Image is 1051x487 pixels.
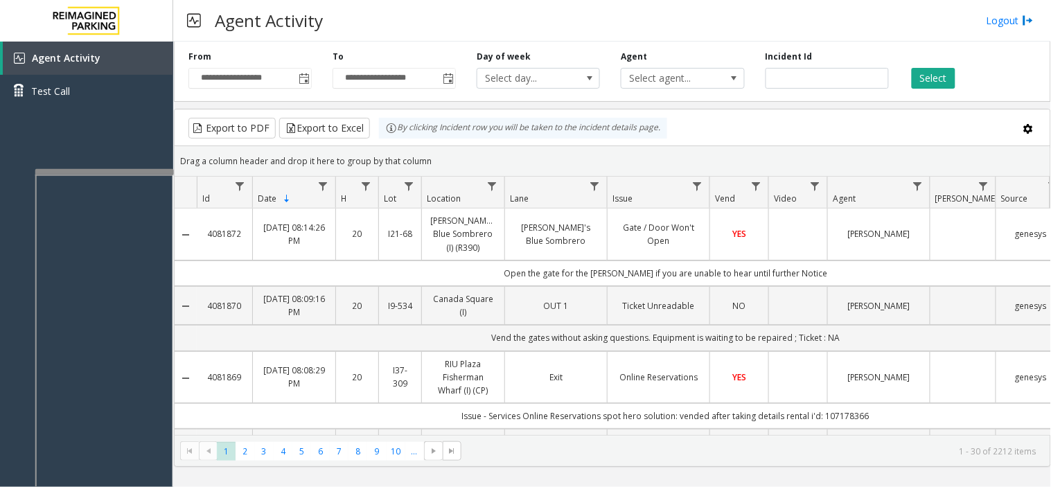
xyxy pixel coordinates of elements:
a: H Filter Menu [357,177,376,195]
span: Agent Activity [32,51,100,64]
a: I37-309 [387,364,413,390]
a: Parker Filter Menu [974,177,993,195]
a: Location Filter Menu [483,177,502,195]
a: [PERSON_NAME] [836,371,921,384]
span: Toggle popup [440,69,455,88]
a: NO [718,299,760,312]
span: Page 3 [255,442,274,461]
img: 'icon' [14,53,25,64]
img: infoIcon.svg [386,123,397,134]
label: Incident Id [766,51,813,63]
h3: Agent Activity [208,3,330,37]
span: Agent [833,193,856,204]
span: Go to the last page [443,441,461,461]
a: Exit [513,371,599,384]
span: Page 1 [217,442,236,461]
a: 20 [344,371,370,384]
span: Page 7 [330,442,348,461]
a: Vend Filter Menu [747,177,766,195]
span: NO [733,300,746,312]
span: Page 11 [405,442,424,461]
a: YES [718,371,760,384]
label: Day of week [477,51,531,63]
a: [PERSON_NAME]'s Blue Sombrero [513,221,599,247]
a: [PERSON_NAME]'s Blue Sombrero (I) (R390) [430,214,496,254]
span: Page 4 [274,442,292,461]
span: Go to the next page [428,445,439,457]
img: logout [1023,13,1034,28]
span: [PERSON_NAME] [935,193,998,204]
a: Lot Filter Menu [400,177,418,195]
a: 4081872 [205,227,244,240]
span: Go to the last page [447,445,458,457]
span: Page 5 [292,442,311,461]
button: Select [912,68,955,89]
a: Video Filter Menu [806,177,824,195]
span: Select agent... [621,69,719,88]
a: Date Filter Menu [314,177,333,195]
a: Gate / Door Won't Open [616,221,701,247]
a: Online Reservations [616,371,701,384]
a: Issue Filter Menu [688,177,707,195]
span: Page 2 [236,442,254,461]
span: Page 10 [387,442,405,461]
span: Video [774,193,797,204]
a: I21-68 [387,227,413,240]
a: Ticket Unreadable [616,299,701,312]
label: Agent [621,51,647,63]
span: Go to the next page [424,441,443,461]
img: pageIcon [187,3,201,37]
button: Export to Excel [279,118,370,139]
a: Collapse Details [175,373,197,384]
span: Source [1001,193,1028,204]
a: [DATE] 08:09:16 PM [261,292,327,319]
a: [DATE] 08:14:26 PM [261,221,327,247]
a: RIU Plaza Fisherman Wharf (I) (CP) [430,357,496,398]
span: Test Call [31,84,70,98]
a: OUT 1 [513,299,599,312]
label: To [333,51,344,63]
a: Collapse Details [175,229,197,240]
span: Issue [612,193,633,204]
button: Export to PDF [188,118,276,139]
label: From [188,51,211,63]
span: Lane [510,193,529,204]
a: I9-534 [387,299,413,312]
a: Lane Filter Menu [585,177,604,195]
a: [PERSON_NAME] [836,227,921,240]
a: [DATE] 08:08:29 PM [261,364,327,390]
span: YES [732,371,746,383]
a: Agent Filter Menu [908,177,927,195]
a: Collapse Details [175,301,197,312]
span: Id [202,193,210,204]
a: Id Filter Menu [231,177,249,195]
span: Page 9 [367,442,386,461]
a: 4081869 [205,371,244,384]
span: Page 8 [348,442,367,461]
span: H [341,193,347,204]
a: Canada Square (I) [430,292,496,319]
a: Agent Activity [3,42,173,75]
kendo-pager-info: 1 - 30 of 2212 items [470,445,1036,457]
a: 4081870 [205,299,244,312]
a: [PERSON_NAME] [836,299,921,312]
span: Toggle popup [296,69,311,88]
a: 20 [344,299,370,312]
span: Sortable [281,193,292,204]
span: Select day... [477,69,575,88]
div: Drag a column header and drop it here to group by that column [175,149,1050,173]
span: Date [258,193,276,204]
a: YES [718,227,760,240]
span: Vend [715,193,735,204]
span: Lot [384,193,396,204]
div: Data table [175,177,1050,435]
span: Location [427,193,461,204]
a: Logout [987,13,1034,28]
div: By clicking Incident row you will be taken to the incident details page. [379,118,667,139]
span: Page 6 [311,442,330,461]
a: 20 [344,227,370,240]
span: YES [732,228,746,240]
